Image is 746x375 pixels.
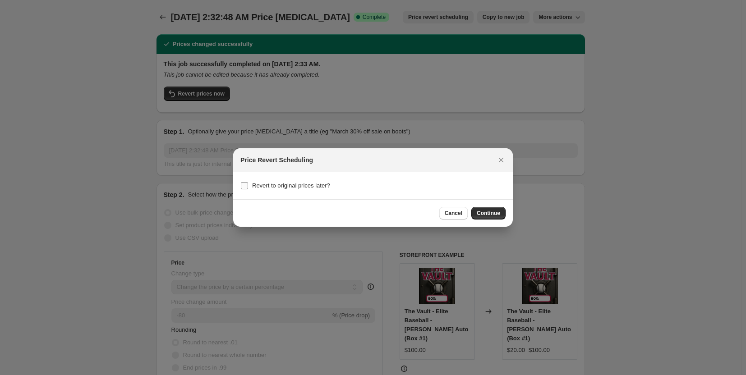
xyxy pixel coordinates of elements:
button: Close [495,154,507,166]
span: Continue [477,210,500,217]
button: Cancel [439,207,468,220]
h2: Price Revert Scheduling [240,155,313,165]
button: Continue [471,207,506,220]
span: Revert to original prices later? [252,182,330,189]
span: Cancel [445,210,462,217]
